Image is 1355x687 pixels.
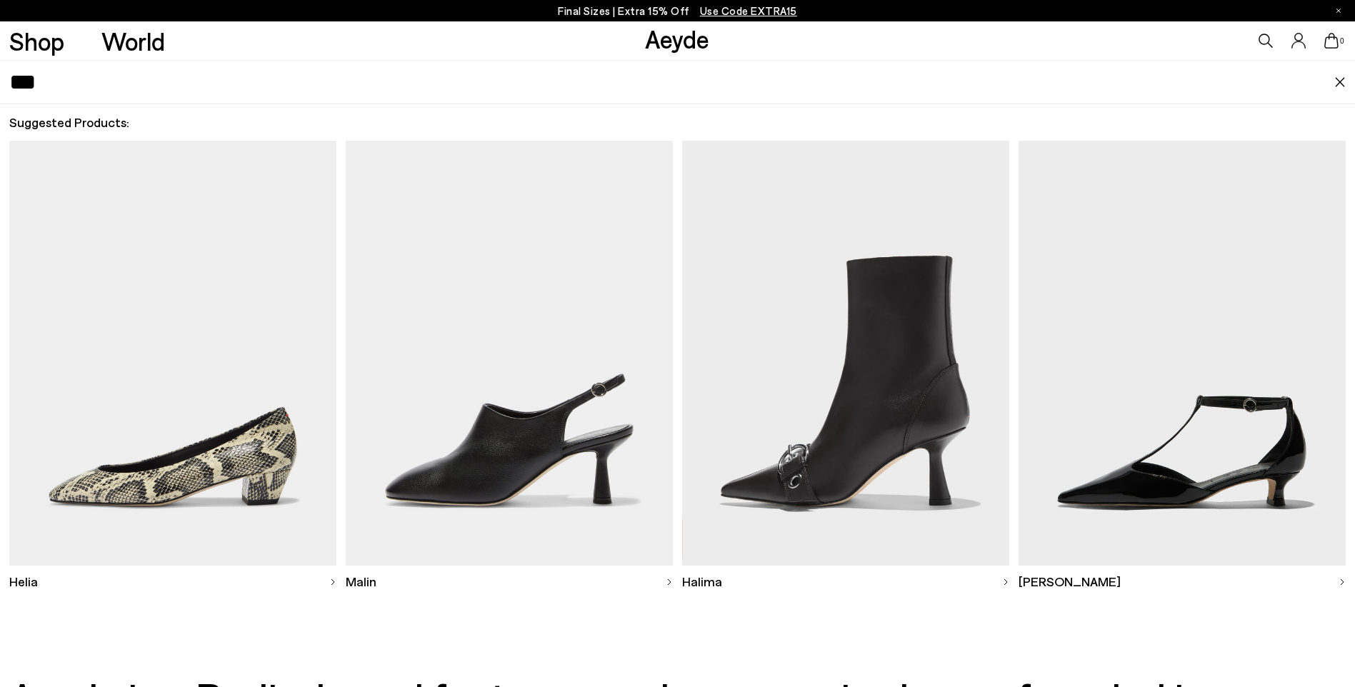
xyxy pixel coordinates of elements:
img: svg%3E [666,578,673,586]
a: Shop [9,29,64,54]
p: Final Sizes | Extra 15% Off [558,2,797,20]
a: 0 [1324,33,1339,49]
img: svg%3E [329,578,336,586]
a: Helia [9,566,336,598]
span: Malin [346,573,376,591]
span: 0 [1339,37,1346,45]
a: World [101,29,165,54]
a: Malin [346,566,673,598]
img: Descriptive text [1019,141,1346,566]
a: Aeyde [645,24,709,54]
a: [PERSON_NAME] [1019,566,1346,598]
img: svg%3E [1339,578,1346,586]
span: [PERSON_NAME] [1019,573,1121,591]
span: Navigate to /collections/ss25-final-sizes [700,4,797,17]
a: Halima [682,566,1009,598]
img: close.svg [1334,77,1346,87]
span: Helia [9,573,38,591]
span: Halima [682,573,722,591]
h2: Suggested Products: [9,114,1346,131]
img: Descriptive text [682,141,1009,566]
img: Descriptive text [9,141,336,566]
img: Descriptive text [346,141,673,566]
img: svg%3E [1002,578,1009,586]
